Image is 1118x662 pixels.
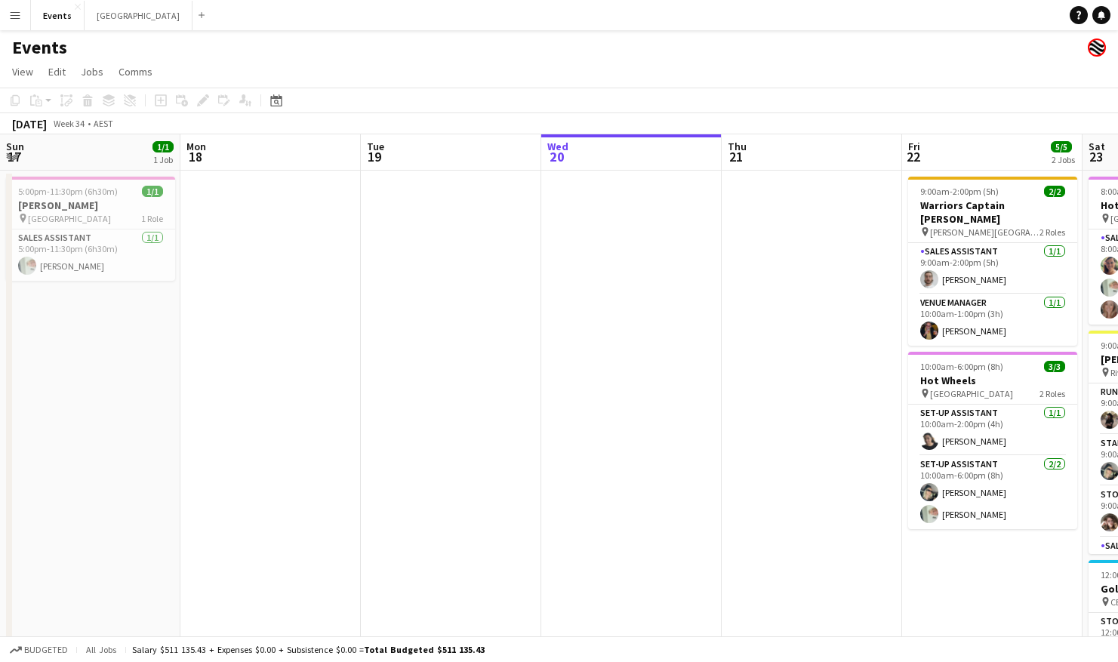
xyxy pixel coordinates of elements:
[94,118,113,129] div: AEST
[81,65,103,79] span: Jobs
[908,294,1077,346] app-card-role: Venue Manager1/110:00am-1:00pm (3h)[PERSON_NAME]
[42,62,72,82] a: Edit
[906,148,920,165] span: 22
[908,405,1077,456] app-card-role: Set-up Assistant1/110:00am-2:00pm (4h)[PERSON_NAME]
[545,148,568,165] span: 20
[6,62,39,82] a: View
[153,154,173,165] div: 1 Job
[12,116,47,131] div: [DATE]
[6,140,24,153] span: Sun
[132,644,485,655] div: Salary $511 135.43 + Expenses $0.00 + Subsistence $0.00 =
[184,148,206,165] span: 18
[1052,154,1075,165] div: 2 Jobs
[728,140,747,153] span: Thu
[12,36,67,59] h1: Events
[4,148,24,165] span: 17
[920,186,999,197] span: 9:00am-2:00pm (5h)
[186,140,206,153] span: Mon
[908,374,1077,387] h3: Hot Wheels
[1051,141,1072,152] span: 5/5
[1089,140,1105,153] span: Sat
[48,65,66,79] span: Edit
[31,1,85,30] button: Events
[24,645,68,655] span: Budgeted
[112,62,159,82] a: Comms
[6,199,175,212] h3: [PERSON_NAME]
[1044,186,1065,197] span: 2/2
[152,141,174,152] span: 1/1
[908,352,1077,529] app-job-card: 10:00am-6:00pm (8h)3/3Hot Wheels [GEOGRAPHIC_DATA]2 RolesSet-up Assistant1/110:00am-2:00pm (4h)[P...
[83,644,119,655] span: All jobs
[28,213,111,224] span: [GEOGRAPHIC_DATA]
[908,456,1077,529] app-card-role: Set-up Assistant2/210:00am-6:00pm (8h)[PERSON_NAME][PERSON_NAME]
[908,199,1077,226] h3: Warriors Captain [PERSON_NAME]
[908,177,1077,346] app-job-card: 9:00am-2:00pm (5h)2/2Warriors Captain [PERSON_NAME] [PERSON_NAME][GEOGRAPHIC_DATA]2 RolesSales As...
[141,213,163,224] span: 1 Role
[365,148,384,165] span: 19
[547,140,568,153] span: Wed
[1086,148,1105,165] span: 23
[1039,388,1065,399] span: 2 Roles
[367,140,384,153] span: Tue
[6,229,175,281] app-card-role: Sales Assistant1/15:00pm-11:30pm (6h30m)[PERSON_NAME]
[725,148,747,165] span: 21
[930,388,1013,399] span: [GEOGRAPHIC_DATA]
[920,361,1003,372] span: 10:00am-6:00pm (8h)
[1039,226,1065,238] span: 2 Roles
[18,186,118,197] span: 5:00pm-11:30pm (6h30m)
[12,65,33,79] span: View
[930,226,1039,238] span: [PERSON_NAME][GEOGRAPHIC_DATA]
[142,186,163,197] span: 1/1
[50,118,88,129] span: Week 34
[1088,38,1106,57] app-user-avatar: Event Merch
[85,1,192,30] button: [GEOGRAPHIC_DATA]
[75,62,109,82] a: Jobs
[908,243,1077,294] app-card-role: Sales Assistant1/19:00am-2:00pm (5h)[PERSON_NAME]
[8,642,70,658] button: Budgeted
[1044,361,1065,372] span: 3/3
[908,140,920,153] span: Fri
[119,65,152,79] span: Comms
[364,644,485,655] span: Total Budgeted $511 135.43
[6,177,175,281] app-job-card: 5:00pm-11:30pm (6h30m)1/1[PERSON_NAME] [GEOGRAPHIC_DATA]1 RoleSales Assistant1/15:00pm-11:30pm (6...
